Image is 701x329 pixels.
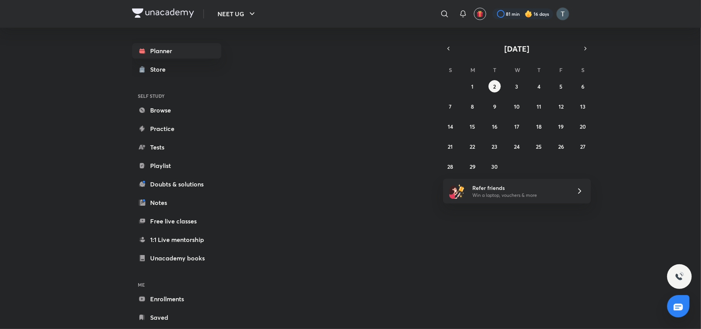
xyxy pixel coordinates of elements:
abbr: September 26, 2025 [558,143,564,150]
button: September 4, 2025 [533,80,545,92]
div: Store [151,65,171,74]
span: [DATE] [504,44,529,54]
img: Company Logo [132,8,194,18]
abbr: September 6, 2025 [582,83,585,90]
h6: SELF STUDY [132,89,221,102]
button: September 12, 2025 [555,100,567,112]
abbr: September 13, 2025 [581,103,586,110]
button: September 24, 2025 [510,140,523,153]
abbr: September 2, 2025 [494,83,496,90]
abbr: September 12, 2025 [559,103,564,110]
button: September 18, 2025 [533,120,545,133]
a: Practice [132,121,221,136]
abbr: September 23, 2025 [492,143,498,150]
img: streak [525,10,532,18]
button: September 16, 2025 [489,120,501,133]
button: September 15, 2025 [467,120,479,133]
button: September 10, 2025 [510,100,523,112]
img: ttu [675,272,684,281]
abbr: September 19, 2025 [558,123,564,130]
a: Doubts & solutions [132,176,221,192]
abbr: September 3, 2025 [515,83,518,90]
h6: ME [132,278,221,291]
button: September 27, 2025 [577,140,589,153]
abbr: Wednesday [515,66,520,74]
img: referral [449,183,465,199]
abbr: September 9, 2025 [493,103,496,110]
abbr: September 14, 2025 [448,123,453,130]
abbr: September 20, 2025 [580,123,586,130]
p: Win a laptop, vouchers & more [472,192,567,199]
button: September 1, 2025 [467,80,479,92]
abbr: September 28, 2025 [448,163,453,170]
button: September 2, 2025 [489,80,501,92]
button: September 3, 2025 [510,80,523,92]
abbr: Saturday [582,66,585,74]
button: September 19, 2025 [555,120,567,133]
button: September 11, 2025 [533,100,545,112]
button: NEET UG [213,6,261,22]
h6: Refer friends [472,184,567,192]
a: Browse [132,102,221,118]
abbr: September 16, 2025 [492,123,497,130]
button: September 30, 2025 [489,160,501,173]
abbr: September 18, 2025 [536,123,542,130]
button: September 21, 2025 [444,140,457,153]
abbr: Tuesday [493,66,496,74]
abbr: September 24, 2025 [514,143,520,150]
button: September 7, 2025 [444,100,457,112]
button: September 25, 2025 [533,140,545,153]
abbr: September 30, 2025 [492,163,498,170]
img: tanistha Dey [556,7,569,20]
button: September 8, 2025 [467,100,479,112]
abbr: September 29, 2025 [470,163,475,170]
abbr: September 11, 2025 [537,103,541,110]
button: September 28, 2025 [444,160,457,173]
button: [DATE] [454,43,580,54]
button: avatar [474,8,486,20]
button: September 20, 2025 [577,120,589,133]
abbr: September 4, 2025 [537,83,540,90]
a: Notes [132,195,221,210]
abbr: September 17, 2025 [514,123,519,130]
abbr: September 10, 2025 [514,103,520,110]
a: Free live classes [132,213,221,229]
a: Playlist [132,158,221,173]
abbr: Monday [471,66,475,74]
abbr: September 15, 2025 [470,123,475,130]
a: Company Logo [132,8,194,20]
abbr: Thursday [537,66,540,74]
button: September 29, 2025 [467,160,479,173]
abbr: Friday [559,66,562,74]
button: September 6, 2025 [577,80,589,92]
abbr: September 21, 2025 [448,143,453,150]
a: Planner [132,43,221,59]
button: September 23, 2025 [489,140,501,153]
button: September 13, 2025 [577,100,589,112]
button: September 5, 2025 [555,80,567,92]
abbr: September 25, 2025 [536,143,542,150]
abbr: September 8, 2025 [471,103,474,110]
abbr: September 27, 2025 [581,143,586,150]
abbr: September 7, 2025 [449,103,452,110]
a: Tests [132,139,221,155]
abbr: September 22, 2025 [470,143,475,150]
button: September 9, 2025 [489,100,501,112]
abbr: September 5, 2025 [559,83,562,90]
a: 1:1 Live mentorship [132,232,221,247]
button: September 26, 2025 [555,140,567,153]
a: Enrollments [132,291,221,307]
button: September 17, 2025 [510,120,523,133]
button: September 22, 2025 [467,140,479,153]
img: avatar [477,10,484,17]
abbr: September 1, 2025 [472,83,474,90]
button: September 14, 2025 [444,120,457,133]
a: Saved [132,310,221,325]
abbr: Sunday [449,66,452,74]
a: Store [132,62,221,77]
a: Unacademy books [132,250,221,266]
